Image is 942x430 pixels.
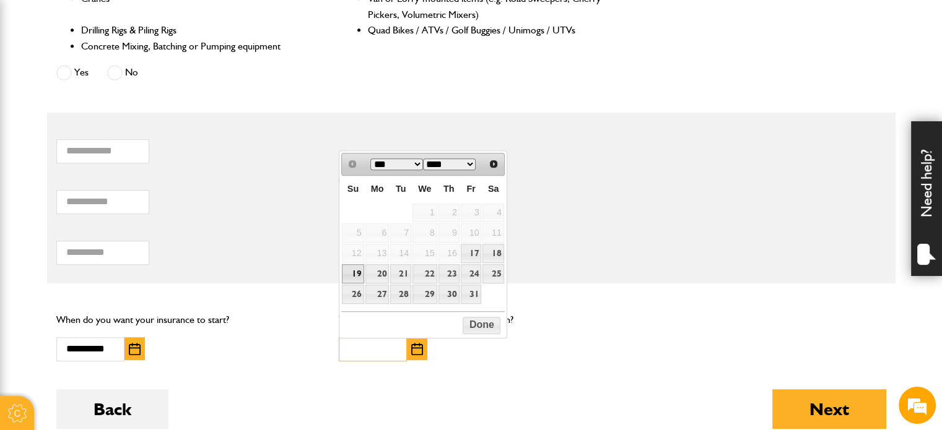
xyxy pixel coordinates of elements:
span: Saturday [488,184,499,194]
img: Choose date [129,343,141,355]
a: 21 [390,264,411,283]
a: 19 [342,264,364,283]
a: 18 [482,244,504,263]
a: 20 [365,264,390,283]
label: Yes [56,65,89,80]
li: Concrete Mixing, Batching or Pumping equipment [81,38,316,54]
a: Next [485,155,503,173]
a: 31 [461,285,482,304]
button: Done [463,317,500,334]
a: 25 [482,264,504,283]
input: Enter your last name [16,114,226,142]
span: Sunday [347,184,359,194]
div: Minimize live chat window [203,6,233,36]
li: Drilling Rigs & Piling Rigs [81,22,316,38]
a: 22 [412,264,437,283]
span: Monday [371,184,384,194]
a: 24 [461,264,482,283]
a: 28 [390,285,411,304]
img: Choose date [411,343,423,355]
em: Start Chat [168,337,225,353]
textarea: Type your message and hit 'Enter' [16,224,226,326]
input: Enter your phone number [16,187,226,215]
a: 17 [461,244,482,263]
button: Next [772,389,886,429]
a: 30 [438,285,460,304]
a: 29 [412,285,437,304]
button: Back [56,389,168,429]
a: 23 [438,264,460,283]
input: Enter your email address [16,151,226,178]
span: Thursday [443,184,455,194]
span: Next [489,159,499,169]
span: Wednesday [418,184,431,194]
div: Need help? [911,121,942,276]
li: Quad Bikes / ATVs / Golf Buggies / Unimogs / UTVs [368,22,603,38]
a: 27 [365,285,390,304]
img: d_20077148190_company_1631870298795_20077148190 [21,69,52,86]
a: 26 [342,285,364,304]
label: No [107,65,138,80]
div: Chat with us now [64,69,208,85]
span: Friday [466,184,475,194]
p: When do you want your insurance to start? [56,312,321,328]
span: Tuesday [396,184,406,194]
